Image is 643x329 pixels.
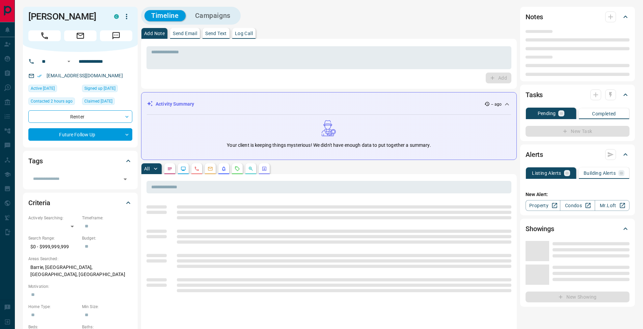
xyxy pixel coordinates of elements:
[28,30,61,41] span: Call
[82,235,132,241] p: Budget:
[82,215,132,221] p: Timeframe:
[28,235,79,241] p: Search Range:
[156,101,194,108] p: Activity Summary
[526,149,543,160] h2: Alerts
[526,200,560,211] a: Property
[526,11,543,22] h2: Notes
[592,111,616,116] p: Completed
[82,85,132,94] div: Wed Feb 22 2023
[28,156,43,166] h2: Tags
[120,174,130,184] button: Open
[28,256,132,262] p: Areas Searched:
[28,241,79,252] p: $0 - $999,999,999
[64,30,97,41] span: Email
[188,10,237,21] button: Campaigns
[82,304,132,310] p: Min Size:
[144,166,150,171] p: All
[526,221,629,237] div: Showings
[262,166,267,171] svg: Agent Actions
[526,223,554,234] h2: Showings
[147,98,511,110] div: Activity Summary-- ago
[28,197,50,208] h2: Criteria
[114,14,119,19] div: condos.ca
[491,101,502,107] p: -- ago
[144,31,165,36] p: Add Note
[84,85,115,92] span: Signed up [DATE]
[194,166,199,171] svg: Calls
[167,166,172,171] svg: Notes
[28,128,132,141] div: Future Follow Up
[526,87,629,103] div: Tasks
[100,30,132,41] span: Message
[28,110,132,123] div: Renter
[526,146,629,163] div: Alerts
[28,304,79,310] p: Home Type:
[526,9,629,25] div: Notes
[28,98,79,107] div: Wed Oct 15 2025
[235,166,240,171] svg: Requests
[84,98,112,105] span: Claimed [DATE]
[235,31,253,36] p: Log Call
[181,166,186,171] svg: Lead Browsing Activity
[205,31,227,36] p: Send Text
[584,171,616,175] p: Building Alerts
[248,166,253,171] svg: Opportunities
[37,74,42,78] svg: Email Verified
[28,153,132,169] div: Tags
[31,98,73,105] span: Contacted 2 hours ago
[526,89,543,100] h2: Tasks
[221,166,226,171] svg: Listing Alerts
[526,191,629,198] p: New Alert:
[208,166,213,171] svg: Emails
[595,200,629,211] a: Mr.Loft
[28,11,104,22] h1: [PERSON_NAME]
[28,262,132,280] p: Barrie, [GEOGRAPHIC_DATA], [GEOGRAPHIC_DATA], [GEOGRAPHIC_DATA]
[31,85,55,92] span: Active [DATE]
[532,171,561,175] p: Listing Alerts
[28,283,132,290] p: Motivation:
[173,31,197,36] p: Send Email
[560,200,595,211] a: Condos
[28,215,79,221] p: Actively Searching:
[47,73,123,78] a: [EMAIL_ADDRESS][DOMAIN_NAME]
[28,85,79,94] div: Tue Apr 25 2023
[144,10,186,21] button: Timeline
[538,111,556,116] p: Pending
[227,142,431,149] p: Your client is keeping things mysterious! We didn't have enough data to put together a summary.
[65,57,73,65] button: Open
[82,98,132,107] div: Wed Mar 15 2023
[28,195,132,211] div: Criteria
